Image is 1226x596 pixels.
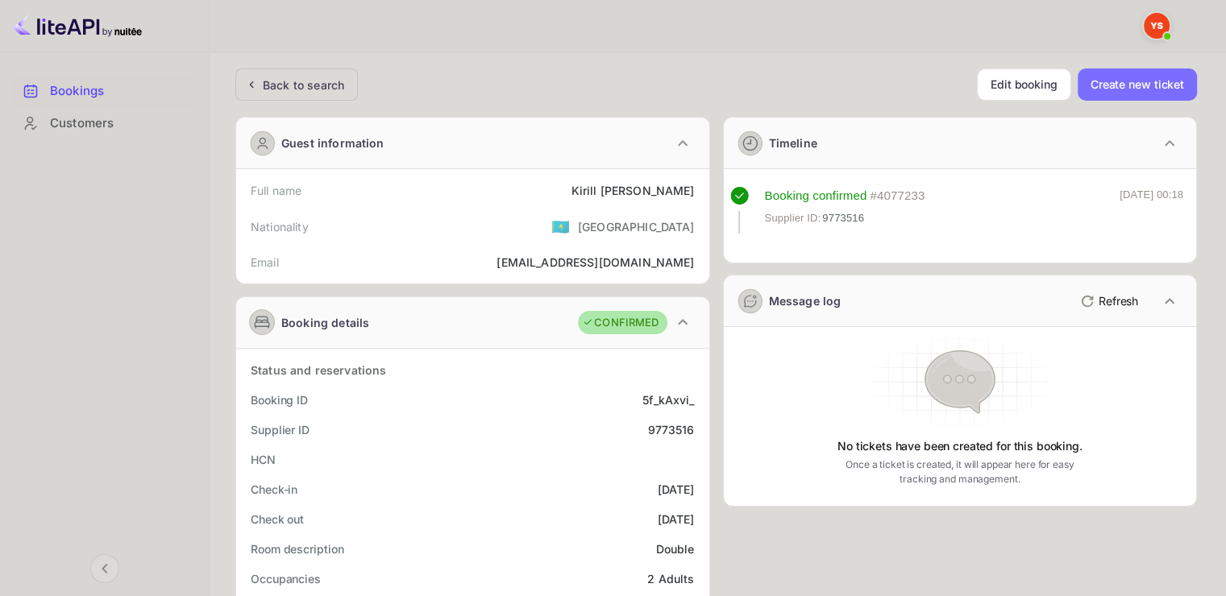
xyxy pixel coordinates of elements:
div: Bookings [50,82,191,101]
div: Customers [50,114,191,133]
a: Customers [10,108,199,138]
div: Bookings [10,76,199,107]
div: Timeline [769,135,817,151]
button: Edit booking [977,68,1071,101]
div: [DATE] [658,511,695,528]
div: HCN [251,451,276,468]
div: Supplier ID [251,421,310,438]
span: United States [551,212,570,241]
img: LiteAPI logo [13,13,142,39]
div: Check out [251,511,304,528]
p: Refresh [1099,292,1138,309]
div: Email [251,254,279,271]
div: 9773516 [647,421,694,438]
div: Booking details [281,314,369,331]
div: 5f_kAxvi_ [642,391,694,408]
div: [DATE] [658,481,695,498]
div: Full name [251,182,301,199]
div: Back to search [263,77,344,93]
div: Check-in [251,481,297,498]
div: Status and reservations [251,362,386,379]
p: Once a ticket is created, it will appear here for easy tracking and management. [833,457,1087,486]
p: No tickets have been created for this booking. [837,438,1083,454]
div: [DATE] 00:18 [1120,187,1183,234]
div: [GEOGRAPHIC_DATA] [578,218,695,235]
a: Bookings [10,76,199,106]
div: Occupancies [251,570,321,587]
button: Refresh [1071,288,1145,314]
div: Booking confirmed [765,187,867,205]
div: Booking ID [251,391,308,408]
div: Nationality [251,218,309,235]
div: CONFIRMED [582,315,659,331]
div: Guest information [281,135,384,151]
div: Room description [251,540,343,557]
div: [EMAIL_ADDRESS][DOMAIN_NAME] [497,254,694,271]
span: 9773516 [822,210,864,226]
div: Message log [769,292,842,309]
button: Collapse navigation [90,554,119,583]
button: Create new ticket [1078,68,1197,101]
div: # 4077233 [870,187,925,205]
span: Supplier ID: [765,210,821,226]
div: Customers [10,108,199,139]
div: 2 Adults [647,570,694,587]
img: Yandex Support [1144,13,1170,39]
div: Kirill [PERSON_NAME] [571,182,694,199]
div: Double [656,540,695,557]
